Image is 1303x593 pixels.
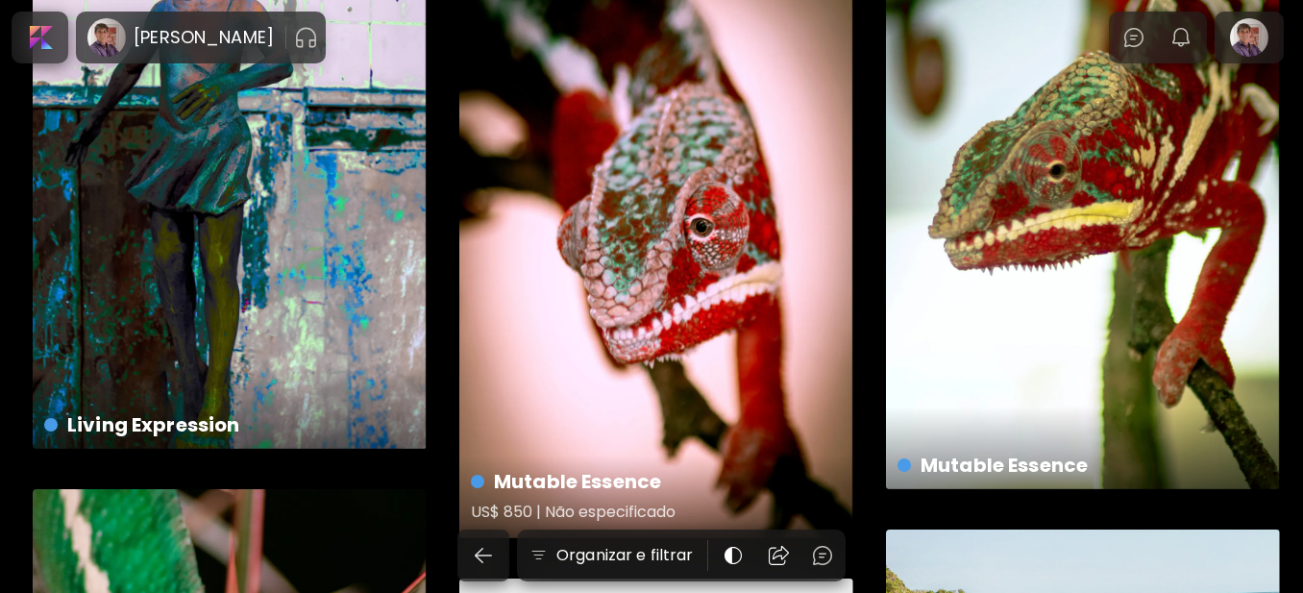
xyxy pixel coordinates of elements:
[1122,26,1145,49] img: chatIcon
[897,451,1265,480] h4: Mutable Essence
[556,544,693,567] h6: Organizar e filtrar
[811,544,834,567] img: chatIcon
[471,467,838,496] h4: Mutable Essence
[471,496,838,534] h5: US$ 850 | Não especificado
[1165,21,1197,54] button: bellIcon
[457,530,517,581] a: back
[457,530,509,581] button: back
[472,544,495,567] img: back
[1169,26,1192,49] img: bellIcon
[44,410,411,439] h4: Living Expression
[294,22,318,53] button: pauseOutline IconGradient Icon
[134,26,274,49] h6: [PERSON_NAME]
